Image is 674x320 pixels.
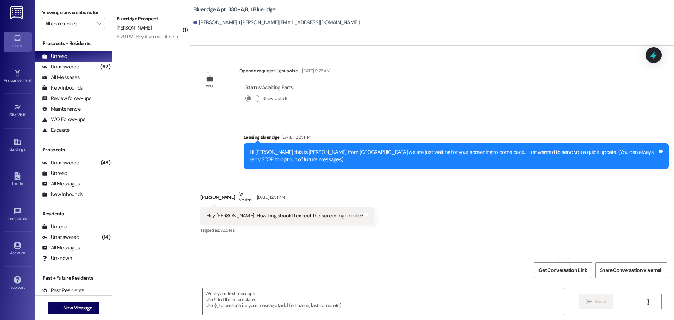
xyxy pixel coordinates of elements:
div: WO [206,83,213,90]
div: All Messages [42,74,80,81]
div: All Messages [42,180,80,188]
div: [DATE] 12:25 PM [280,133,310,141]
div: Hey [PERSON_NAME]! How long should I expect the screening to take? [206,212,363,220]
i:  [586,299,592,305]
img: ResiDesk Logo [10,6,25,19]
div: (62) [99,61,112,72]
div: Neutral [237,190,253,205]
b: Blueridge: Apt. 330~A,B, 1 Blueridge [193,6,276,13]
span: Access [221,227,235,233]
span: • [25,111,26,116]
div: Unanswered [42,159,79,166]
a: Support [4,274,32,293]
div: Opened request: Light switc... [239,67,330,77]
label: Viewing conversations for [42,7,105,18]
button: New Message [48,302,100,314]
a: Inbox [4,32,32,51]
span: • [27,215,28,220]
div: All Messages [42,244,80,252]
input: All communities [45,18,94,29]
div: [PERSON_NAME]. ([PERSON_NAME][EMAIL_ADDRESS][DOMAIN_NAME]) [193,19,361,26]
span: [PERSON_NAME] [117,25,152,31]
b: Status [245,84,261,91]
div: Prospects + Residents [35,40,112,47]
div: HI [PERSON_NAME] this is [PERSON_NAME] from [GEOGRAPHIC_DATA] we are just waiting for your screen... [250,149,658,164]
a: Buildings [4,136,32,155]
div: (48) [99,157,112,168]
span: New Message [63,304,92,312]
span: Get Conversation Link [538,267,587,274]
a: Account [4,240,32,259]
div: New Inbounds [42,191,83,198]
div: Maintenance [42,105,81,113]
div: [DATE] 12:51 PM [255,194,285,201]
div: Unread [42,53,67,60]
div: Tagged as: [200,225,375,235]
div: WO Follow-ups [42,116,85,123]
div: [DATE] 9:22 AM [300,67,330,74]
span: Send [595,298,606,305]
div: Unread [42,223,67,230]
button: Send [579,294,613,309]
div: Residents [35,210,112,217]
div: [DATE] 12:56 PM [546,256,576,264]
a: Site Visit • [4,102,32,120]
button: Share Conversation via email [595,262,667,278]
i:  [55,305,60,311]
div: Unanswered [42,63,79,71]
div: Unread [42,170,67,177]
i:  [645,299,650,305]
div: Unanswered [42,234,79,241]
div: Leasing Blueridge [244,133,669,143]
div: Escalate [42,126,70,134]
span: Share Conversation via email [600,267,662,274]
div: Review follow-ups [42,95,91,102]
a: Leads [4,170,32,189]
div: New Inbounds [42,84,83,92]
div: (14) [100,232,112,243]
button: Get Conversation Link [534,262,592,278]
i:  [97,21,101,26]
div: [PERSON_NAME] [200,190,375,207]
div: 6:29 PM: Hey if you won't be here when I move in, how do I handle things with my parking spot? [117,33,310,40]
div: Blueridge Prospect [117,15,181,22]
div: Past Residents [42,287,85,294]
div: : Awaiting Parts [245,82,293,93]
label: Show details [262,95,288,102]
div: Prospects [35,146,112,154]
div: Past + Future Residents [35,274,112,282]
a: Templates • [4,205,32,224]
div: Leasing Blueridge [509,256,669,266]
div: Unknown [42,255,72,262]
span: • [31,77,32,82]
